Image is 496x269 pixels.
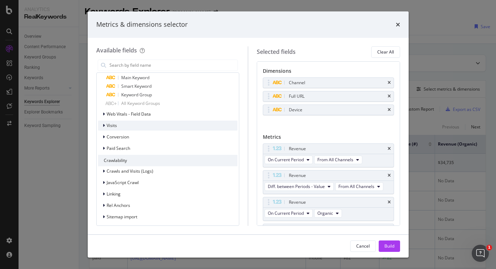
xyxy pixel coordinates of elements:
span: Paid Search [107,145,130,151]
div: Dimensions [263,67,394,77]
button: Diff. between Periods - Value [265,182,334,191]
div: times [388,108,391,112]
span: All Keyword Groups [121,100,160,106]
div: Cancel [356,243,370,249]
div: Metrics & dimensions selector [96,20,188,29]
div: Devicetimes [263,105,394,115]
div: Revenuetimes [263,224,394,248]
span: Smart Keyword [121,83,152,89]
div: Channel [289,79,305,86]
div: RevenuetimesDiff. between Periods - ValueFrom All Channels [263,170,394,194]
button: Build [379,240,400,252]
iframe: Intercom live chat [472,245,489,262]
div: Selected fields [257,48,296,56]
span: Web Vitals - Field Data [107,111,151,117]
div: RevenuetimesOn Current PeriodFrom All Channels [263,143,394,167]
button: Clear All [371,46,400,58]
div: times [388,200,391,204]
div: times [388,173,391,178]
span: Diff. between Periods - Value [268,183,325,189]
span: On Current Period [268,210,304,216]
div: times [388,147,391,151]
div: Revenue [289,145,306,152]
span: Main Keyword [121,75,149,81]
div: Revenue [289,225,306,233]
div: RevenuetimesOn Current PeriodOrganic [263,197,394,221]
button: Organic [314,209,342,218]
span: From All Channels [317,157,353,163]
div: times [388,94,391,98]
button: On Current Period [265,209,313,218]
span: Top Orphans Metrics [107,225,148,231]
span: Sitemap import [107,214,137,220]
input: Search by field name [109,60,238,71]
span: Visits [107,122,117,128]
span: Conversion [107,134,129,140]
span: Rel Anchors [107,202,130,208]
div: Crawlability [98,155,238,166]
div: modal [88,11,409,258]
div: Clear All [377,49,394,55]
span: Linking [107,191,121,197]
span: Crawls and Visits (Logs) [107,168,153,174]
div: Full URLtimes [263,91,394,102]
div: Revenue [289,199,306,206]
div: Build [384,243,394,249]
div: times [396,20,400,29]
div: times [388,81,391,85]
button: On Current Period [265,156,313,164]
span: Organic [317,210,333,216]
span: 1 [486,245,492,250]
span: From All Channels [338,183,374,189]
div: Channeltimes [263,77,394,88]
div: Device [289,106,302,113]
span: JavaScript Crawl [107,179,139,186]
div: Metrics [263,133,394,143]
span: On Current Period [268,157,304,163]
div: Revenue [289,172,306,179]
div: Full URL [289,93,305,100]
button: From All Channels [314,156,362,164]
button: Cancel [350,240,376,252]
div: Available fields [96,46,137,54]
span: Keyword Group [121,92,152,98]
button: From All Channels [335,182,383,191]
